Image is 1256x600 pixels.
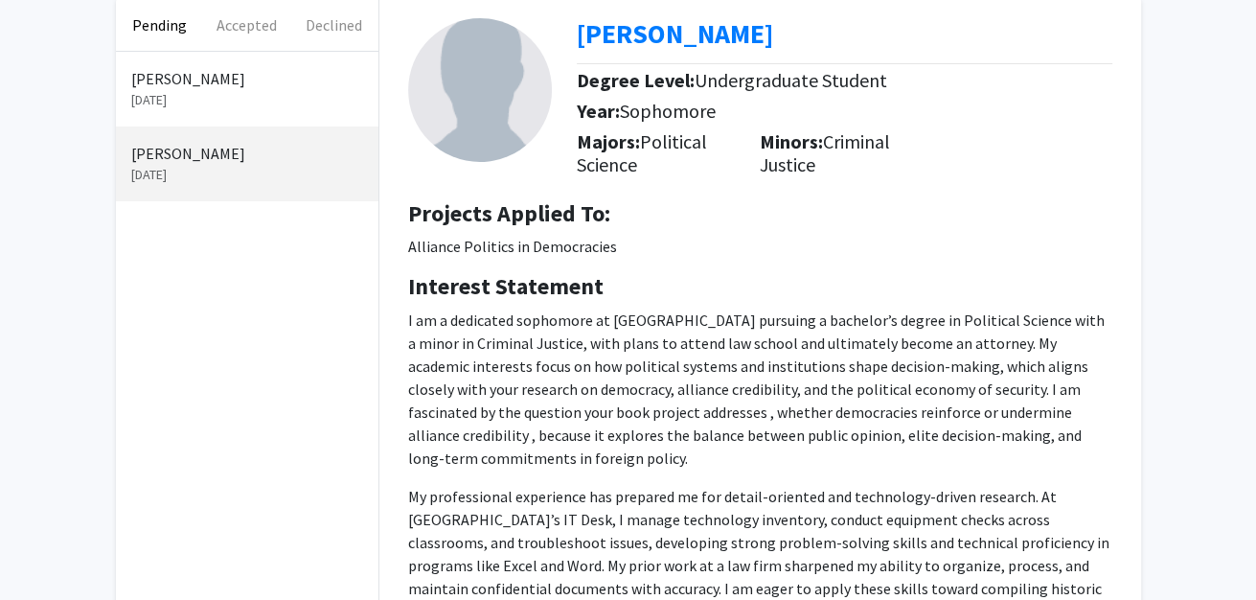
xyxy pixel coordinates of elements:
[408,18,552,162] img: Profile Picture
[620,99,716,123] span: Sophomore
[577,129,640,153] b: Majors:
[408,309,1112,470] p: I am a dedicated sophomore at [GEOGRAPHIC_DATA] pursuing a bachelor’s degree in Political Science...
[408,235,1112,258] p: Alliance Politics in Democracies
[760,129,823,153] b: Minors:
[577,16,773,51] b: [PERSON_NAME]
[577,99,620,123] b: Year:
[131,165,363,185] p: [DATE]
[577,129,707,176] span: Political Science
[131,67,363,90] p: [PERSON_NAME]
[131,90,363,110] p: [DATE]
[131,142,363,165] p: [PERSON_NAME]
[577,16,773,51] a: Opens in a new tab
[14,514,81,586] iframe: Chat
[760,129,890,176] span: Criminal Justice
[695,68,887,92] span: Undergraduate Student
[408,271,604,301] b: Interest Statement
[408,198,610,228] b: Projects Applied To:
[577,68,695,92] b: Degree Level:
